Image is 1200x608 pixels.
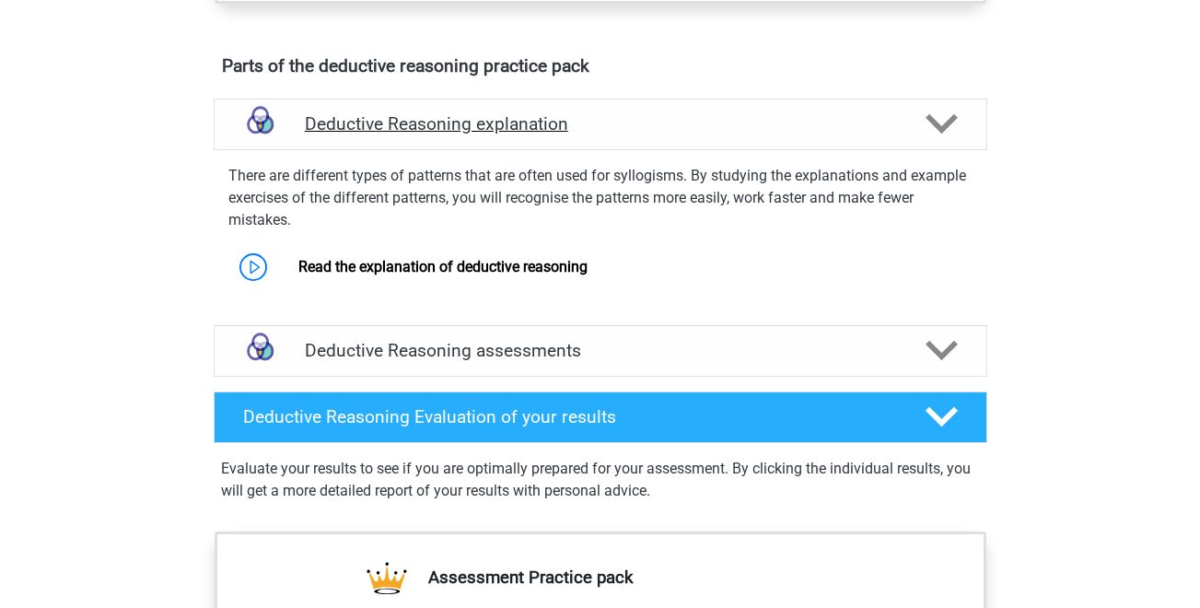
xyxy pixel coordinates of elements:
img: deductive reasoning assessments [237,327,284,374]
h4: Deductive Reasoning Evaluation of your results [243,406,896,427]
p: Evaluate your results to see if you are optimally prepared for your assessment. By clicking the i... [221,458,980,502]
h4: Parts of the deductive reasoning practice pack [222,55,979,76]
h4: Deductive Reasoning explanation [305,113,896,134]
img: deductive reasoning explanations [237,100,284,147]
p: There are different types of patterns that are often used for syllogisms. By studying the explana... [228,165,973,231]
a: Read the explanation of deductive reasoning [298,258,588,275]
a: explanations Deductive Reasoning explanation [206,99,995,150]
h4: Deductive Reasoning assessments [305,340,896,361]
a: Deductive Reasoning Evaluation of your results [206,392,995,443]
a: assessments Deductive Reasoning assessments [206,325,995,377]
